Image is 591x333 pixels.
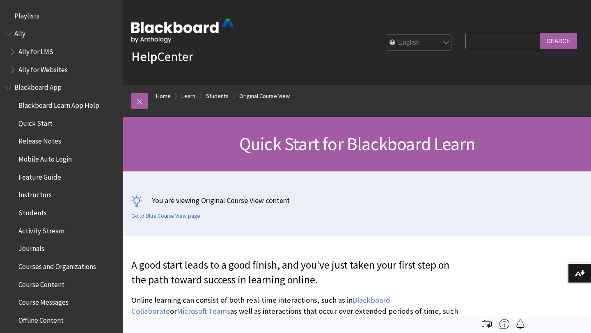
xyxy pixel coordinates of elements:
[540,33,577,49] input: Search
[14,27,25,38] span: Ally
[18,45,53,56] span: Ally for LMS
[18,224,64,235] span: Activity Stream
[177,306,230,316] a: Microsoft Teams
[14,9,39,20] span: Playlists
[18,278,64,289] span: Course Content
[18,170,61,181] span: Feature Guide
[386,35,452,51] select: Site Language Selector
[156,91,171,101] a: Home
[18,63,68,74] span: Ally for Websites
[131,19,234,43] img: Blackboard by Anthology
[239,91,290,101] a: Original Course View
[5,9,118,23] nav: Book outline for Playlists
[206,91,229,101] a: Students
[131,212,202,220] a: Go to Ultra Course View page.
[131,48,193,65] a: HelpCenter
[18,135,61,146] span: Release Notes
[499,319,509,329] img: More help
[515,319,525,329] img: Follow this page
[18,242,44,253] span: Journals
[14,81,62,92] span: Blackboard App
[131,258,461,287] p: A good start leads to a good finish, and you've just taken your first step on the path toward suc...
[18,260,96,271] span: Courses and Organizations
[131,195,583,205] p: You are viewing Original Course View content
[18,206,47,217] span: Students
[18,313,64,324] span: Offline Content
[18,152,72,163] span: Mobile Auto Login
[239,132,475,155] span: Quick Start for Blackboard Learn
[181,91,195,101] a: Learn
[18,188,52,199] span: Instructors
[18,296,69,307] span: Course Messages
[5,27,118,77] nav: Book outline for Anthology Ally Help
[18,116,53,128] span: Quick Start
[18,98,99,109] span: Blackboard Learn App Help
[482,319,492,329] img: Print
[131,48,157,65] strong: Help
